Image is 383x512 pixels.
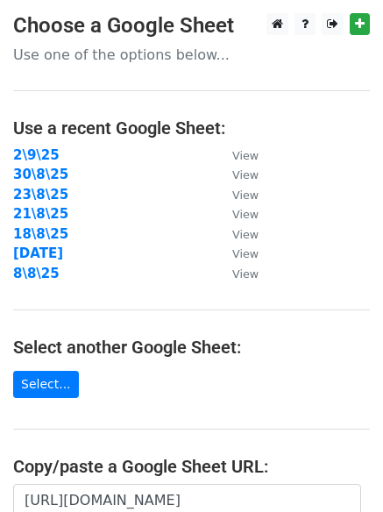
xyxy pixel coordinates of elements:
p: Use one of the options below... [13,46,370,64]
a: 21\8\25 [13,206,68,222]
h3: Choose a Google Sheet [13,13,370,39]
a: View [215,245,259,261]
a: View [215,226,259,242]
a: [DATE] [13,245,63,261]
a: View [215,167,259,182]
h4: Select another Google Sheet: [13,337,370,358]
a: 30\8\25 [13,167,68,182]
h4: Use a recent Google Sheet: [13,117,370,139]
a: 18\8\25 [13,226,68,242]
a: View [215,206,259,222]
small: View [232,247,259,260]
a: View [215,147,259,163]
small: View [232,208,259,221]
small: View [232,168,259,181]
a: 2\9\25 [13,147,60,163]
small: View [232,267,259,281]
h4: Copy/paste a Google Sheet URL: [13,456,370,477]
small: View [232,149,259,162]
a: View [215,187,259,203]
a: 23\8\25 [13,187,68,203]
small: View [232,228,259,241]
small: View [232,188,259,202]
a: View [215,266,259,281]
a: 8\8\25 [13,266,60,281]
a: Select... [13,371,79,398]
